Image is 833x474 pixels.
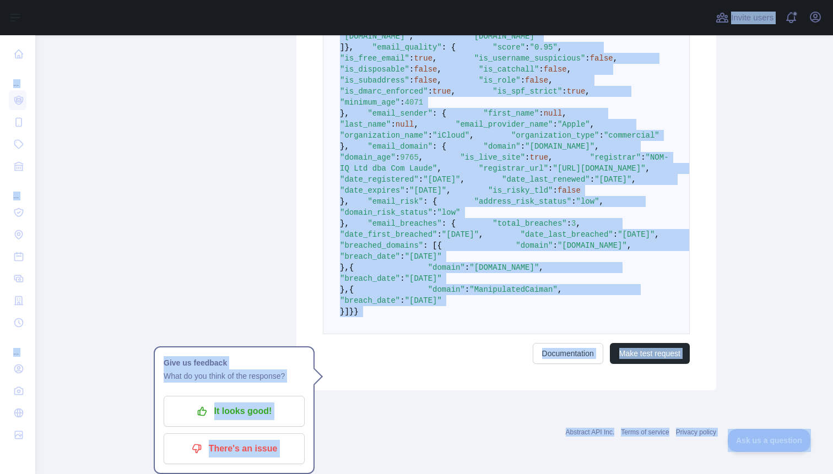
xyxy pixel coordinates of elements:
[562,87,566,96] span: :
[539,65,543,74] span: :
[646,164,650,173] span: ,
[539,263,543,272] span: ,
[576,197,599,206] span: "low"
[400,274,404,283] span: :
[405,274,442,283] span: "[DATE]"
[590,120,594,129] span: ,
[558,186,581,195] span: false
[419,175,423,184] span: :
[567,219,571,228] span: :
[340,32,409,41] span: "[DOMAIN_NAME]"
[340,175,419,184] span: "date_registered"
[428,131,432,140] span: :
[400,153,419,162] span: 9765
[521,142,525,151] span: :
[414,54,432,63] span: true
[590,175,594,184] span: :
[437,241,441,250] span: {
[631,175,636,184] span: ,
[474,54,586,63] span: "is_username_suspicious"
[423,197,437,206] span: : {
[423,241,437,250] span: : [
[409,54,414,63] span: :
[437,65,441,74] span: ,
[610,343,690,364] button: Make test request
[340,65,409,74] span: "is_disposable"
[340,263,349,272] span: },
[340,54,409,63] span: "is_free_email"
[340,230,437,239] span: "date_first_breached"
[553,164,646,173] span: "[URL][DOMAIN_NAME]"
[488,186,553,195] span: "is_risky_tld"
[566,428,615,436] a: Abstract API Inc.
[525,142,594,151] span: "[DOMAIN_NAME]"
[590,153,641,162] span: "registrar"
[627,241,631,250] span: ,
[521,76,525,85] span: :
[405,186,409,195] span: :
[460,153,525,162] span: "is_live_site"
[676,428,716,436] a: Privacy policy
[349,285,354,294] span: {
[405,98,424,107] span: 4071
[493,87,562,96] span: "is_spf_strict"
[437,230,441,239] span: :
[340,252,400,261] span: "breach_date"
[432,142,446,151] span: : {
[465,285,469,294] span: :
[442,43,456,52] span: : {
[558,43,562,52] span: ,
[400,252,404,261] span: :
[502,175,590,184] span: "date_last_renewed"
[437,76,441,85] span: ,
[553,186,558,195] span: :
[469,263,539,272] span: "[DOMAIN_NAME]"
[479,164,548,173] span: "registrar_url"
[493,219,566,228] span: "total_breaches"
[530,43,558,52] span: "0.95"
[567,65,571,74] span: ,
[530,153,549,162] span: true
[641,153,645,162] span: :
[604,131,659,140] span: "commercial"
[553,120,558,129] span: :
[456,120,553,129] span: "email_provider_name"
[613,54,618,63] span: ,
[548,153,553,162] span: ,
[340,274,400,283] span: "breach_date"
[558,285,562,294] span: ,
[414,65,437,74] span: false
[728,429,811,452] iframe: Toggle Customer Support
[9,178,26,200] div: ...
[474,197,571,206] span: "address_risk_status"
[423,175,460,184] span: "[DATE]"
[428,285,465,294] span: "domain"
[544,65,567,74] span: false
[599,131,604,140] span: :
[340,241,423,250] span: "breached_domains"
[571,197,576,206] span: :
[340,153,396,162] span: "domain_age"
[340,307,344,316] span: }
[713,9,776,26] button: Invite users
[442,219,456,228] span: : {
[340,87,428,96] span: "is_dmarc_enforced"
[493,43,525,52] span: "score"
[544,109,562,118] span: null
[731,12,773,24] span: Invite users
[521,230,613,239] span: "date_last_breached"
[594,175,631,184] span: "[DATE]"
[558,120,590,129] span: "Apple"
[9,66,26,88] div: ...
[354,307,358,316] span: }
[465,263,469,272] span: :
[567,87,586,96] span: true
[340,98,400,107] span: "minimum_age"
[451,87,456,96] span: ,
[483,109,539,118] span: "first_name"
[432,131,469,140] span: "iCloud"
[432,208,437,217] span: :
[409,65,414,74] span: :
[516,241,553,250] span: "domain"
[340,142,349,151] span: },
